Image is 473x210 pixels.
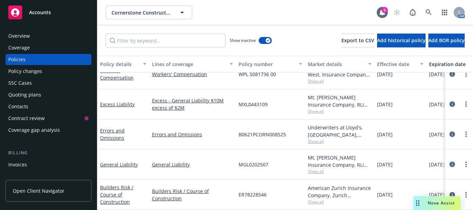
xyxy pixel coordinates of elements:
button: Policy details [97,56,149,72]
button: Lines of coverage [149,56,236,72]
a: Builders Risk / Course of Construction [100,184,133,205]
button: Export to CSV [341,34,374,47]
div: Underwriters at Lloyd's, [GEOGRAPHIC_DATA], [PERSON_NAME] of London, CRC Group [308,124,372,138]
a: more [462,130,470,138]
span: Show all [308,108,372,114]
span: Show all [308,168,372,174]
a: Coverage gap analysis [6,125,91,136]
span: Show all [308,138,372,144]
span: [DATE] [377,71,393,78]
a: Start snowing [390,6,404,19]
a: Quoting plans [6,89,91,100]
span: Cornerstone Construction Group, Inc. [111,9,171,16]
button: Add BOR policy [428,34,465,47]
button: Policy number [236,56,305,72]
div: Policy number [239,61,295,68]
div: Policy details [100,61,139,68]
button: Cornerstone Construction Group, Inc. [106,6,192,19]
span: MGL0202507 [239,161,268,168]
span: Open Client Navigator [13,187,64,194]
div: Drag to move [413,196,422,210]
a: Coverage [6,42,91,53]
div: Policy changes [8,66,42,77]
span: [DATE] [377,101,393,108]
span: Show all [308,78,372,84]
a: Billing updates [6,171,91,182]
div: Market details [308,61,364,68]
div: Quoting plans [8,89,41,100]
a: Policy changes [6,66,91,77]
a: more [462,191,470,199]
a: Report a Bug [406,6,420,19]
a: Accounts [6,3,91,22]
a: circleInformation [448,191,456,199]
a: more [462,100,470,108]
div: American Zurich Insurance Company, Zurich Insurance Group, [GEOGRAPHIC_DATA] Assure/[GEOGRAPHIC_D... [308,184,372,199]
span: WPL 5081736 00 [239,71,276,78]
div: 5 [382,7,388,13]
span: Export to CSV [341,37,374,44]
a: Excess - General Liability $10M excess of $2M [152,97,233,111]
div: Effective date [377,61,416,68]
a: Errors and Omissions [100,127,125,141]
div: Billing updates [8,171,43,182]
a: more [462,160,470,168]
a: Invoices [6,159,91,170]
span: [DATE] [377,161,393,168]
div: SSC Cases [8,77,32,89]
div: Contract review [8,113,45,124]
a: Contract review [6,113,91,124]
a: more [462,70,470,78]
span: Nova Assist [428,200,455,206]
div: Coverage gap analysis [8,125,60,136]
a: circleInformation [448,160,456,168]
button: Effective date [374,56,426,72]
span: [DATE] [377,191,393,198]
span: [DATE] [429,71,445,78]
div: Invoices [8,159,27,170]
a: Builders Risk / Course of Construction [152,188,233,202]
a: circleInformation [448,70,456,78]
span: [DATE] [377,131,393,138]
span: Accounts [29,10,51,15]
a: Policies [6,54,91,65]
a: SSC Cases [6,77,91,89]
a: Workers' Compensation [152,71,233,78]
span: ER78228546 [239,191,267,198]
div: Lines of coverage [152,61,225,68]
a: circleInformation [448,130,456,138]
span: [DATE] [429,101,445,108]
span: [DATE] [429,161,445,168]
span: [DATE] [429,131,445,138]
div: Billing [6,149,91,156]
div: Mt. [PERSON_NAME] Insurance Company, RLI Corp, CRC Group [308,154,372,168]
input: Filter by keyword... [106,34,225,47]
div: Policies [8,54,26,65]
span: Add historical policy [377,37,426,44]
div: Overview [8,30,30,42]
a: Switch app [438,6,452,19]
a: Contacts [6,101,91,112]
div: Contacts [8,101,28,112]
span: Show inactive [230,37,256,43]
div: Mt. [PERSON_NAME] Insurance Company, RLI Corp, CRC Group [308,94,372,108]
a: circleInformation [448,100,456,108]
a: Overview [6,30,91,42]
a: General Liability [100,161,138,168]
a: Search [422,6,436,19]
span: Show all [308,199,372,205]
a: Excess Liability [100,101,135,108]
span: [DATE] [429,191,445,198]
button: Market details [305,56,374,72]
span: Add BOR policy [428,37,465,44]
span: MXL0443109 [239,101,268,108]
button: Add historical policy [377,34,426,47]
div: Coverage [8,42,30,53]
a: General Liability [152,161,233,168]
a: Errors and Omissions [152,131,233,138]
span: B0621PCORN008525 [239,131,286,138]
button: Nova Assist [413,196,461,210]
